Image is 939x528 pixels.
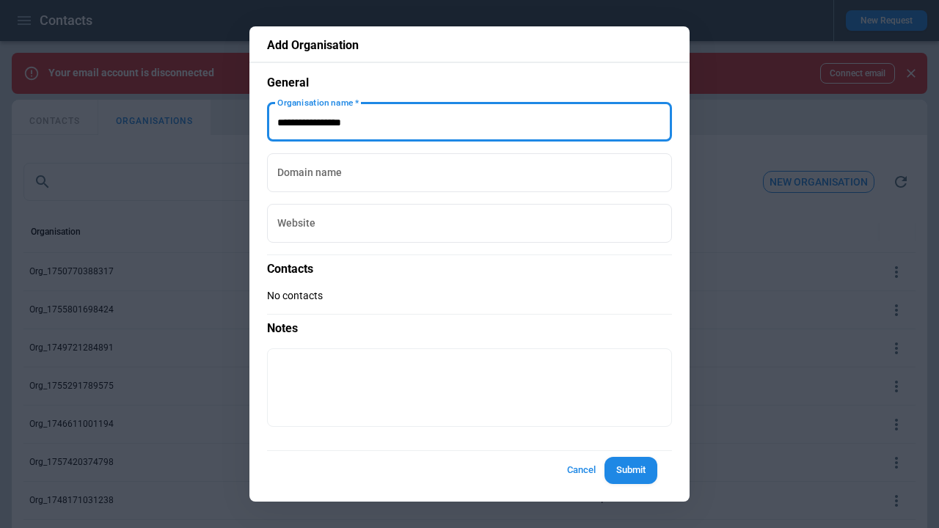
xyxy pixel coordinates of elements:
button: Cancel [558,457,604,484]
p: No contacts [267,290,672,302]
label: Organisation name [277,96,359,109]
p: Add Organisation [267,38,672,53]
p: Notes [267,314,672,337]
button: Submit [604,457,657,484]
p: General [267,75,672,91]
p: Contacts [267,254,672,277]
